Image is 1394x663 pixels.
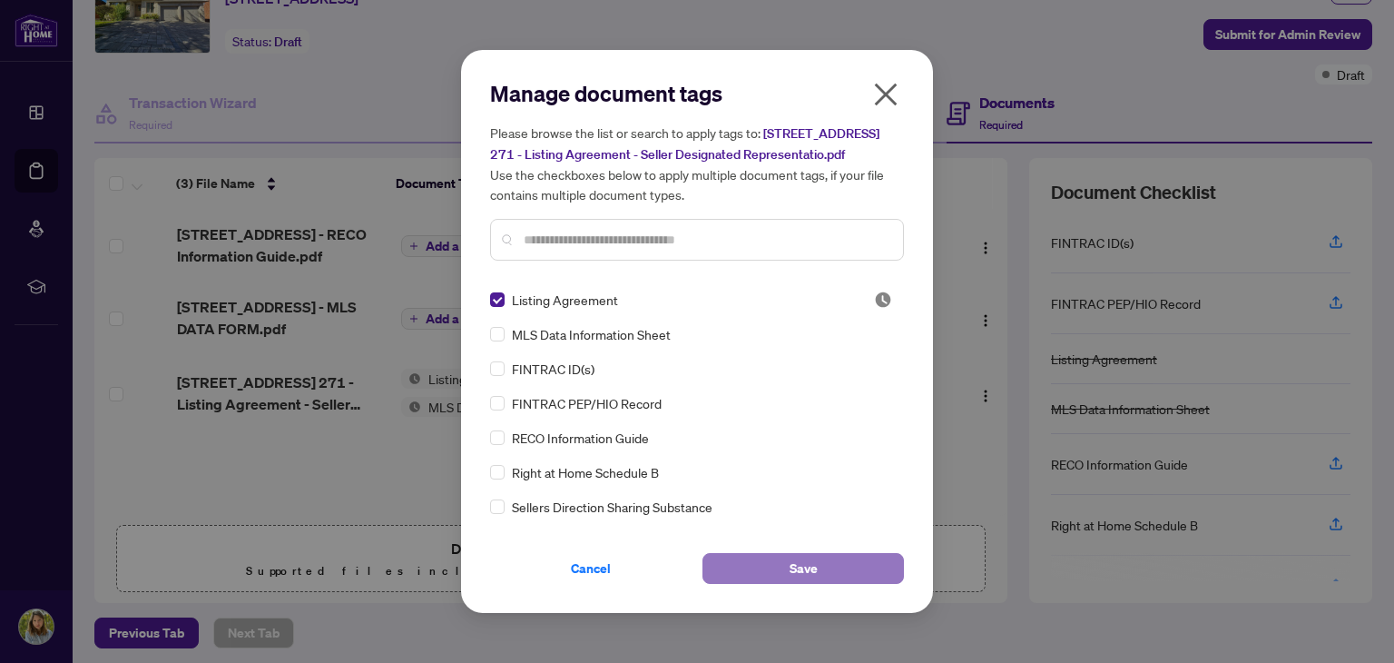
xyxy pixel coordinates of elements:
span: Sellers Direction Sharing Substance [512,497,712,517]
button: Cancel [490,553,692,584]
span: Cancel [571,554,611,583]
span: Save [790,554,818,583]
span: Pending Review [874,291,892,309]
img: status [874,291,892,309]
span: close [871,80,900,109]
span: Right at Home Schedule B [512,462,659,482]
span: RECO Information Guide [512,428,649,448]
span: Listing Agreement [512,290,618,310]
span: FINTRAC PEP/HIO Record [512,393,662,413]
h2: Manage document tags [490,79,904,108]
h5: Please browse the list or search to apply tags to: Use the checkboxes below to apply multiple doc... [490,123,904,204]
span: MLS Data Information Sheet [512,324,671,344]
button: Save [702,553,904,584]
span: FINTRAC ID(s) [512,359,594,379]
